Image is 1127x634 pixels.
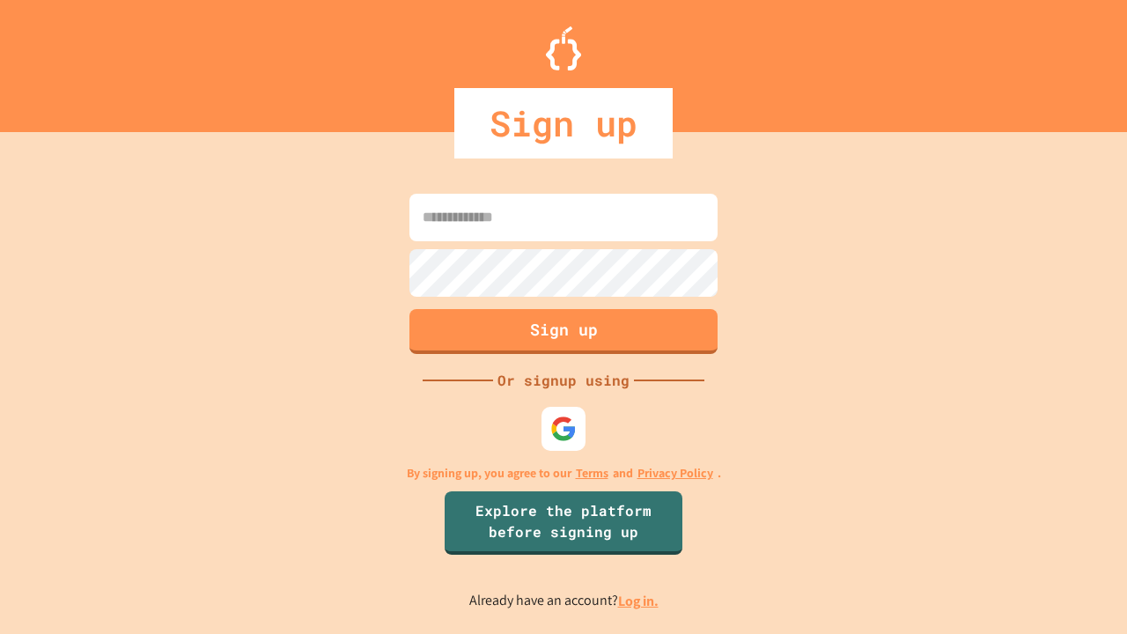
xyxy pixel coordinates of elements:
[409,309,718,354] button: Sign up
[546,26,581,70] img: Logo.svg
[445,491,682,555] a: Explore the platform before signing up
[493,370,634,391] div: Or signup using
[469,590,659,612] p: Already have an account?
[407,464,721,483] p: By signing up, you agree to our and .
[576,464,608,483] a: Terms
[637,464,713,483] a: Privacy Policy
[550,416,577,442] img: google-icon.svg
[618,592,659,610] a: Log in.
[454,88,673,158] div: Sign up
